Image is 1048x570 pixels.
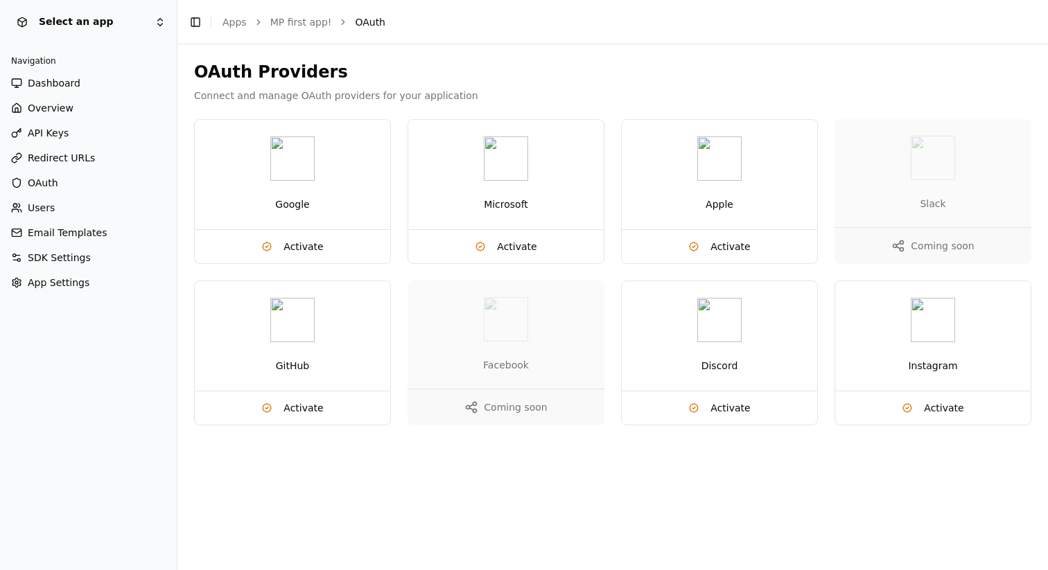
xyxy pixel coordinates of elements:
span: App Settings [28,276,89,290]
span: Activate [283,240,323,253]
a: SDK Settings [6,247,171,269]
button: Activate [622,391,817,425]
span: Activate [283,401,323,415]
button: Activate [195,391,390,425]
h3: Apple [638,197,801,211]
span: Users [28,201,55,215]
nav: breadcrumb [222,15,385,29]
a: Users [6,197,171,219]
button: Activate [195,230,390,263]
button: Activate [835,391,1031,425]
span: Coming soon [911,239,974,253]
span: Email Templates [28,226,107,240]
span: Activate [497,240,536,253]
span: Coming soon [484,400,547,414]
a: Apps [222,17,247,28]
button: Activate [408,230,604,263]
a: MP first app! [270,15,332,29]
span: Activate [710,401,750,415]
h3: Microsoft [425,197,587,211]
span: API Keys [28,126,69,140]
h3: Slack [851,197,1015,211]
p: Connect and manage OAuth providers for your application [194,89,1031,103]
span: Select an app [39,16,149,28]
a: Dashboard [6,72,171,94]
a: Email Templates [6,222,171,244]
h3: Instagram [852,359,1014,373]
span: SDK Settings [28,251,91,265]
span: Dashboard [28,76,80,90]
h3: Facebook [424,358,588,372]
div: Navigation [6,50,171,72]
span: Redirect URLs [28,151,95,165]
span: Overview [28,101,73,115]
button: Activate [622,230,817,263]
span: OAuth [28,176,58,190]
span: OAuth [355,15,385,29]
h2: OAuth Providers [194,61,1031,83]
a: API Keys [6,122,171,144]
h3: Discord [638,359,801,373]
a: App Settings [6,271,171,294]
a: Overview [6,97,171,119]
span: Activate [924,401,963,415]
button: Select an app [6,6,171,39]
h3: Google [211,197,374,211]
span: Activate [710,240,750,253]
a: OAuth [6,172,171,194]
h3: GitHub [211,359,374,373]
a: Redirect URLs [6,147,171,169]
